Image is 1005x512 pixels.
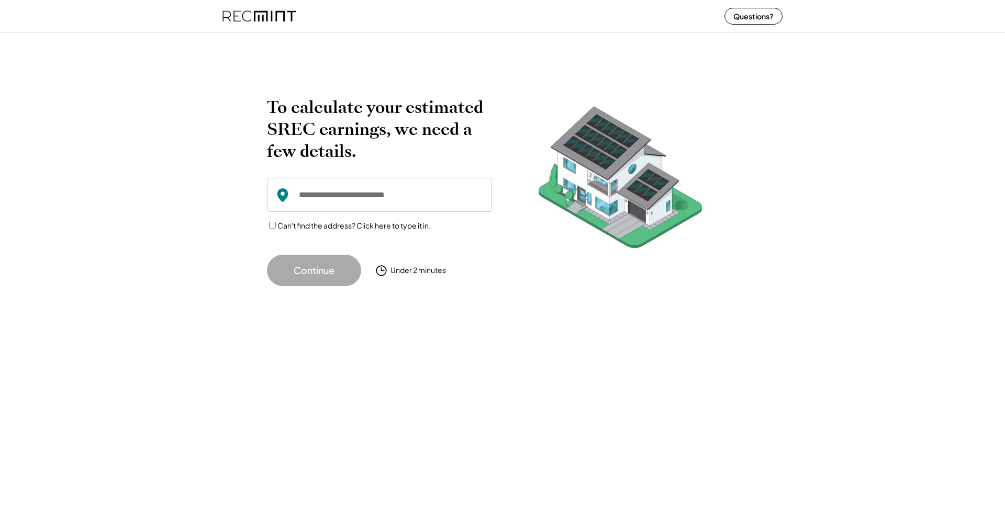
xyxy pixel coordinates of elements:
[390,265,446,276] div: Under 2 minutes
[518,96,722,264] img: RecMintArtboard%207.png
[277,221,431,230] label: Can't find the address? Click here to type it in.
[724,8,783,25] button: Questions?
[267,96,492,162] h2: To calculate your estimated SREC earnings, we need a few details.
[222,2,296,30] img: recmint-logotype%403x%20%281%29.jpeg
[267,255,361,286] button: Continue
